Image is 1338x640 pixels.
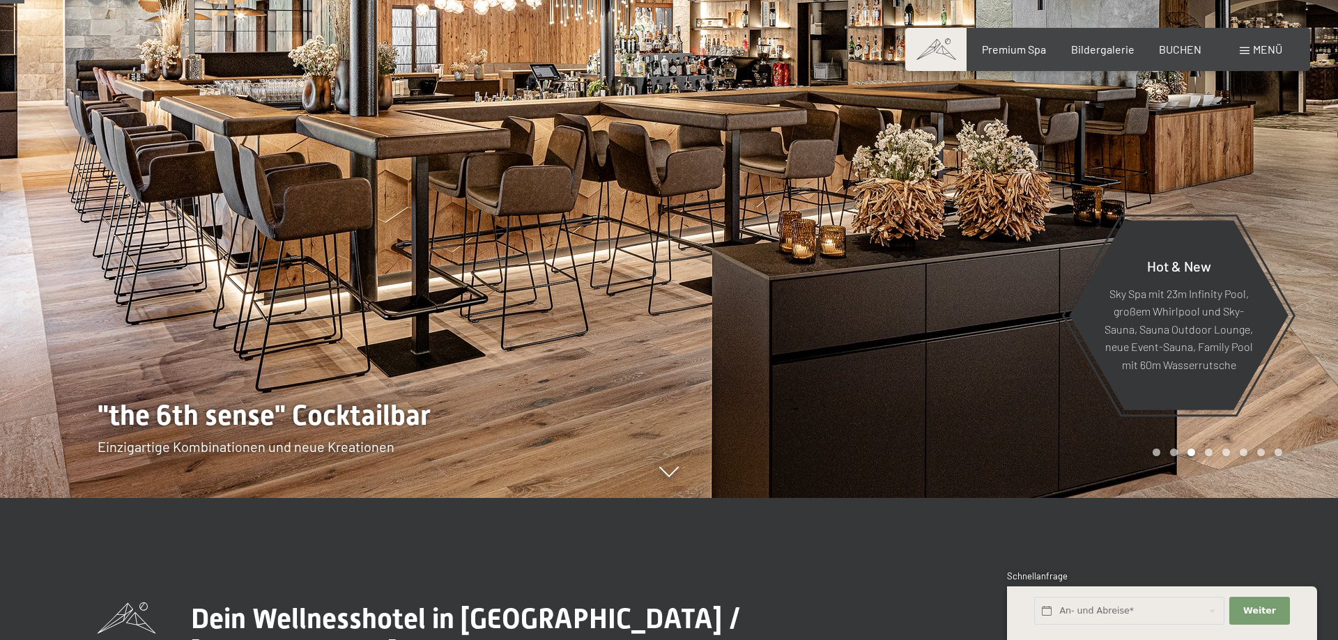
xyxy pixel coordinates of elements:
a: Bildergalerie [1071,42,1135,56]
span: Hot & New [1147,257,1211,274]
div: Carousel Page 6 [1240,448,1247,456]
span: Menü [1253,42,1282,56]
div: Carousel Page 2 [1170,448,1178,456]
div: Carousel Page 7 [1257,448,1265,456]
div: Carousel Page 8 [1275,448,1282,456]
button: Weiter [1229,597,1289,625]
a: Hot & New Sky Spa mit 23m Infinity Pool, großem Whirlpool und Sky-Sauna, Sauna Outdoor Lounge, ne... [1068,219,1289,411]
div: Carousel Pagination [1148,448,1282,456]
div: Carousel Page 1 [1153,448,1160,456]
div: Carousel Page 3 (Current Slide) [1187,448,1195,456]
div: Carousel Page 5 [1222,448,1230,456]
span: Schnellanfrage [1007,570,1068,582]
p: Sky Spa mit 23m Infinity Pool, großem Whirlpool und Sky-Sauna, Sauna Outdoor Lounge, neue Event-S... [1103,284,1254,373]
span: Weiter [1243,604,1276,617]
div: Carousel Page 4 [1205,448,1213,456]
a: Premium Spa [982,42,1046,56]
a: BUCHEN [1159,42,1201,56]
